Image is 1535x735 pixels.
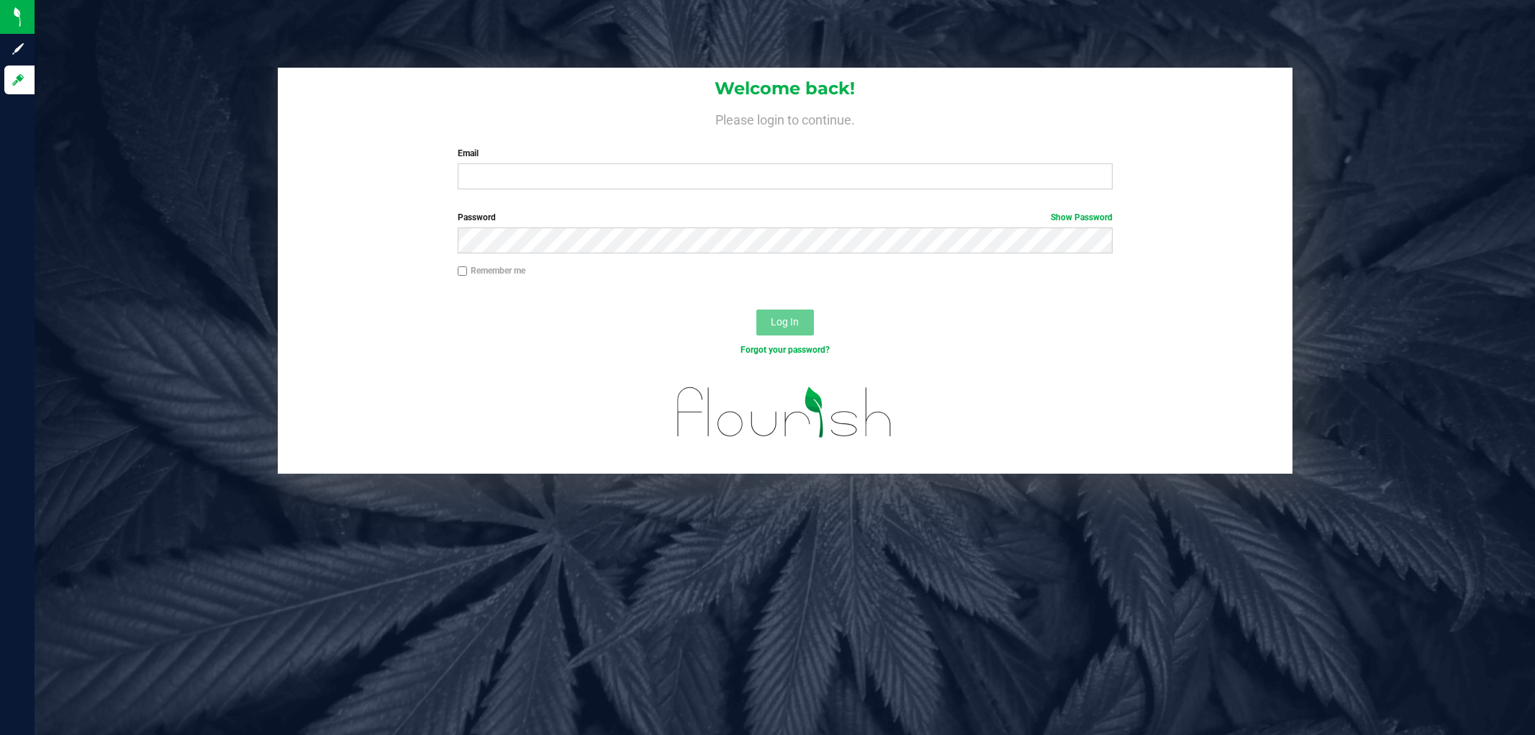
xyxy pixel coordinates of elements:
[741,345,830,355] a: Forgot your password?
[278,79,1292,98] h1: Welcome back!
[756,310,814,335] button: Log In
[11,73,25,87] inline-svg: Log in
[278,109,1292,127] h4: Please login to continue.
[1051,212,1113,222] a: Show Password
[771,316,799,328] span: Log In
[458,147,1113,160] label: Email
[458,264,525,277] label: Remember me
[658,371,912,453] img: flourish_logo.svg
[458,212,496,222] span: Password
[458,266,468,276] input: Remember me
[11,42,25,56] inline-svg: Sign up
